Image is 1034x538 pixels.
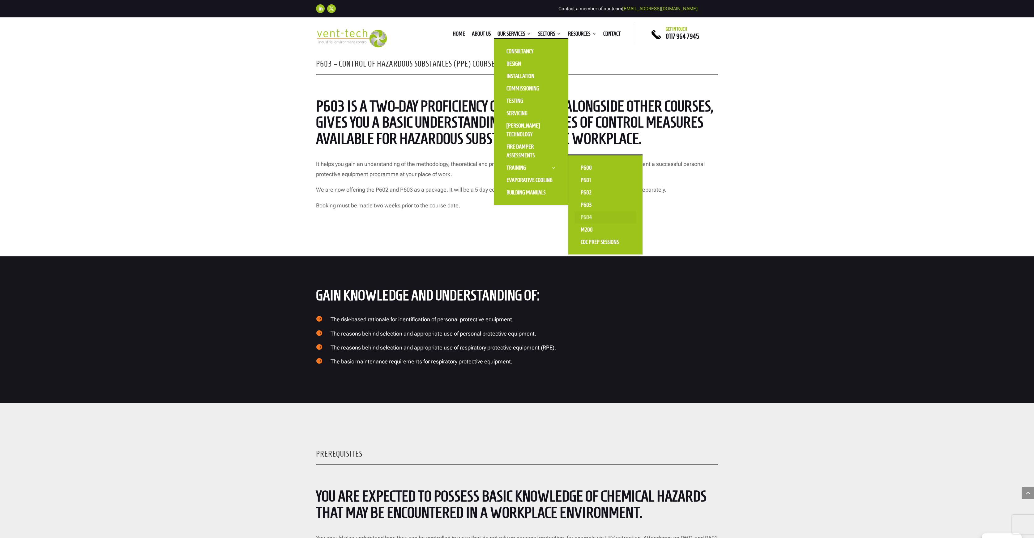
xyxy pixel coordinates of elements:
[500,119,562,141] a: [PERSON_NAME] Technology
[316,344,322,350] span: 
[316,60,718,71] h2: P603 – Control of hazardous Substances (PPE) Course Overview:
[500,186,562,199] a: Building Manuals
[500,107,562,119] a: Servicing
[575,174,636,186] a: P601
[316,358,322,364] span: 
[453,32,465,38] a: Home
[316,98,713,147] span: P603 is a two-day proficiency course that, alongside other courses, gives you a basic understandi...
[538,32,561,38] a: Sectors
[575,162,636,174] a: P600
[316,450,718,461] h2: Prerequisites
[500,45,562,58] a: Consultancy
[327,4,336,13] a: Follow on X
[331,344,556,351] span: The reasons behind selection and appropriate use of respiratory protective equipment (RPE).
[316,4,325,13] a: Follow on LinkedIn
[575,223,636,236] a: M200
[500,82,562,95] a: Commissioning
[575,236,636,248] a: CoC Prep Sessions
[500,174,562,186] a: Evaporative Cooling
[500,70,562,82] a: Installation
[500,95,562,107] a: Testing
[331,330,536,337] span: The reasons behind selection and appropriate use of personal protective equipment.
[316,201,718,210] p: Booking must be made two weeks prior to the course date.
[500,162,562,174] a: Training
[575,186,636,199] a: P602
[500,141,562,162] a: Fire Damper Assessments
[472,32,491,38] a: About us
[331,358,512,365] span: The basic maintenance requirements for respiratory protective equipment.
[603,32,621,38] a: Contact
[316,185,718,200] p: We are now offering the P602 and P603 as a package. It will be a 5 day course all together at a d...
[568,32,596,38] a: Resources
[622,6,698,11] a: [EMAIL_ADDRESS][DOMAIN_NAME]
[316,315,322,322] span: 
[575,199,636,211] a: P603
[316,288,718,306] h2: Gain knowledge and understanding of:
[316,29,387,47] img: 2023-09-27T08_35_16.549ZVENT-TECH---Clear-background
[575,211,636,223] a: P604
[316,330,322,336] span: 
[316,488,707,521] span: You are expected to possess basic knowledge of chemical hazards that may be encountered in a work...
[316,159,718,185] p: It helps you gain an understanding of the methodology, theoretical and practical knowledge you ne...
[666,27,687,32] span: Get in touch
[558,6,698,11] span: Contact a member of our team
[666,33,699,40] a: 0117 964 7945
[500,58,562,70] a: Design
[498,32,531,38] a: Our Services
[331,316,514,323] span: The risk-based rationale for identification of personal protective equipment.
